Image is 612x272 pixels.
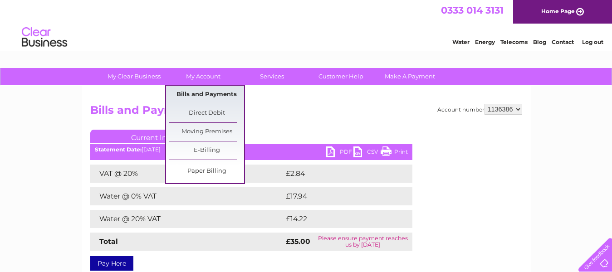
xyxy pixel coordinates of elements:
[284,165,392,183] td: £2.84
[90,165,284,183] td: VAT @ 20%
[452,39,470,45] a: Water
[475,39,495,45] a: Energy
[90,187,284,205] td: Water @ 0% VAT
[90,104,522,121] h2: Bills and Payments
[21,24,68,51] img: logo.png
[284,210,393,228] td: £14.22
[166,68,240,85] a: My Account
[169,123,244,141] a: Moving Premises
[500,39,528,45] a: Telecoms
[552,39,574,45] a: Contact
[90,130,226,143] a: Current Invoice
[90,210,284,228] td: Water @ 20% VAT
[169,86,244,104] a: Bills and Payments
[441,5,504,16] a: 0333 014 3131
[582,39,603,45] a: Log out
[90,146,412,153] div: [DATE]
[437,104,522,115] div: Account number
[286,237,310,246] strong: £35.00
[92,5,521,44] div: Clear Business is a trading name of Verastar Limited (registered in [GEOGRAPHIC_DATA] No. 3667643...
[95,146,142,153] b: Statement Date:
[169,162,244,180] a: Paper Billing
[97,68,171,85] a: My Clear Business
[169,104,244,122] a: Direct Debit
[381,146,408,160] a: Print
[372,68,447,85] a: Make A Payment
[313,233,412,251] td: Please ensure payment reaches us by [DATE]
[99,237,118,246] strong: Total
[304,68,378,85] a: Customer Help
[353,146,381,160] a: CSV
[235,68,309,85] a: Services
[169,141,244,160] a: E-Billing
[90,256,133,271] a: Pay Here
[284,187,393,205] td: £17.94
[326,146,353,160] a: PDF
[533,39,546,45] a: Blog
